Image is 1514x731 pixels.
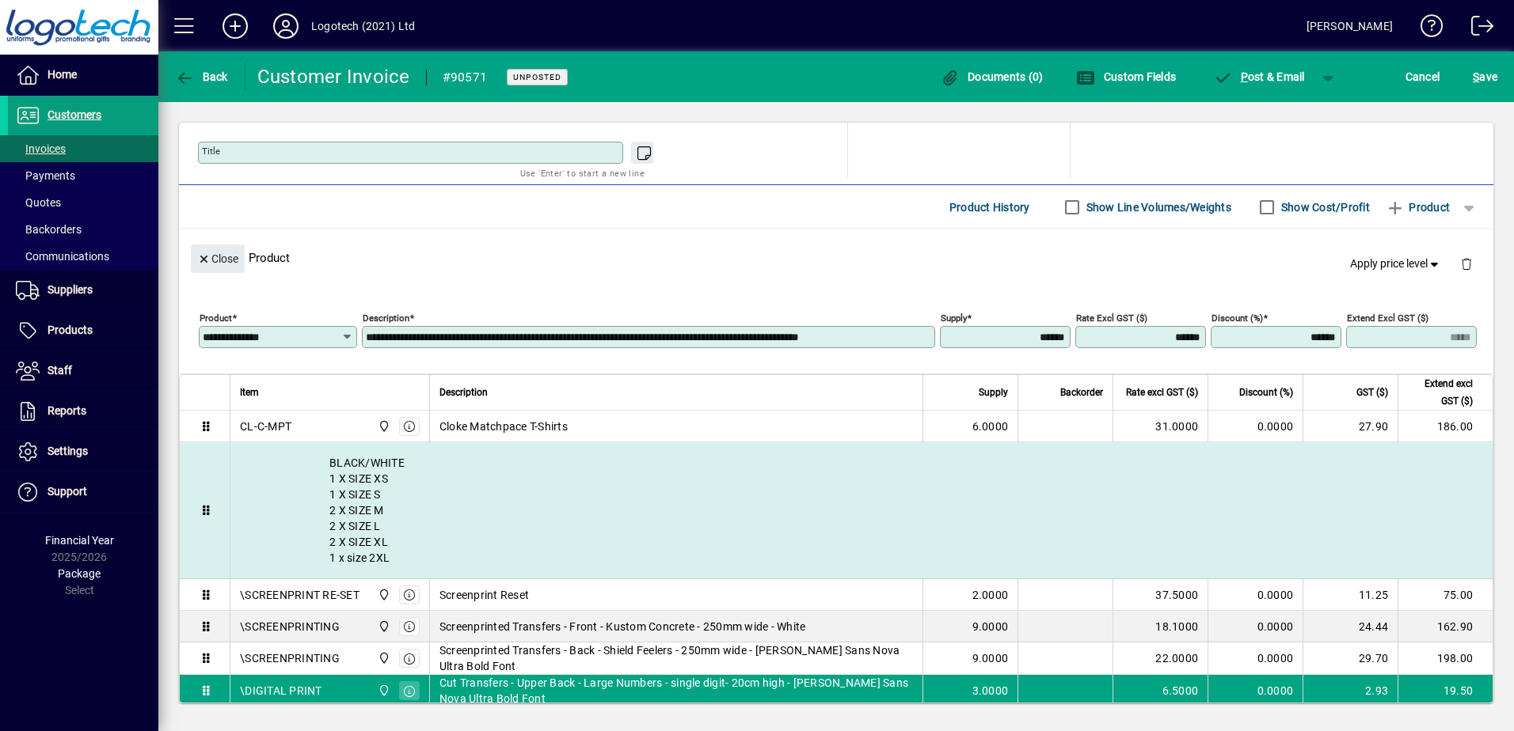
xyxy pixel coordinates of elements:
[240,650,340,666] div: \SCREENPRINTING
[191,244,245,273] button: Close
[1123,587,1198,603] div: 37.5000
[972,650,1009,666] span: 9.0000
[1205,62,1313,91] button: Post & Email
[374,682,392,699] span: Central
[972,587,1009,603] span: 2.0000
[1208,642,1303,675] td: 0.0000
[363,312,409,324] mat-label: Description
[202,146,220,157] mat-label: Title
[1060,384,1103,401] span: Backorder
[1123,683,1198,699] div: 6.5000
[158,62,245,91] app-page-header-button: Back
[1473,70,1479,83] span: S
[48,404,86,417] span: Reports
[16,196,61,209] span: Quotes
[979,384,1008,401] span: Supply
[1406,64,1440,89] span: Cancel
[58,567,101,580] span: Package
[1123,619,1198,634] div: 18.1000
[257,64,410,89] div: Customer Invoice
[513,72,561,82] span: Unposted
[1303,675,1398,706] td: 2.93
[1409,3,1444,55] a: Knowledge Base
[240,384,259,401] span: Item
[16,250,109,263] span: Communications
[48,324,93,336] span: Products
[439,642,913,674] span: Screenprinted Transfers - Back - Shield Feelers - 250mm wide - [PERSON_NAME] Sans Nova Ultra Bold...
[1473,64,1497,89] span: ave
[1459,3,1494,55] a: Logout
[1398,611,1493,642] td: 162.90
[1402,62,1444,91] button: Cancel
[1083,199,1231,215] label: Show Line Volumes/Weights
[1398,579,1493,611] td: 75.00
[972,619,1009,634] span: 9.0000
[1241,70,1248,83] span: P
[1398,642,1493,675] td: 198.00
[8,135,158,162] a: Invoices
[48,283,93,296] span: Suppliers
[187,251,249,265] app-page-header-button: Close
[171,62,232,91] button: Back
[1303,642,1398,675] td: 29.70
[1126,384,1198,401] span: Rate excl GST ($)
[520,164,645,182] mat-hint: Use 'Enter' to start a new line
[1398,411,1493,442] td: 186.00
[1076,312,1147,324] mat-label: Rate excl GST ($)
[240,419,291,434] div: CL-C-MPT
[8,243,158,270] a: Communications
[8,189,158,216] a: Quotes
[1356,384,1388,401] span: GST ($)
[439,587,529,603] span: Screenprint Reset
[1303,411,1398,442] td: 27.90
[1213,70,1305,83] span: ost & Email
[439,619,806,634] span: Screenprinted Transfers - Front - Kustom Concrete - 250mm wide - White
[1208,611,1303,642] td: 0.0000
[972,419,1009,434] span: 6.0000
[943,193,1037,222] button: Product History
[439,384,488,401] span: Description
[1347,312,1428,324] mat-label: Extend excl GST ($)
[8,311,158,350] a: Products
[949,195,1030,220] span: Product History
[8,55,158,95] a: Home
[1386,195,1450,220] span: Product
[16,223,82,236] span: Backorders
[8,271,158,310] a: Suppliers
[240,587,359,603] div: \SCREENPRINT RE-SET
[1378,193,1458,222] button: Product
[1303,611,1398,642] td: 24.44
[374,650,392,667] span: Central
[175,70,228,83] span: Back
[937,62,1048,91] button: Documents (0)
[439,675,913,706] span: Cut Transfers - Upper Back - Large Numbers - single digit- 20cm high - [PERSON_NAME] Sans Nova Ul...
[1123,650,1198,666] div: 22.0000
[45,534,114,547] span: Financial Year
[210,12,261,40] button: Add
[48,68,77,81] span: Home
[1239,384,1293,401] span: Discount (%)
[8,432,158,472] a: Settings
[1408,375,1473,410] span: Extend excl GST ($)
[8,392,158,431] a: Reports
[941,312,967,324] mat-label: Supply
[1208,579,1303,611] td: 0.0000
[240,683,322,699] div: \DIGITAL PRINT
[48,108,101,121] span: Customers
[1072,62,1180,91] button: Custom Fields
[200,312,232,324] mat-label: Product
[1208,675,1303,706] td: 0.0000
[16,142,66,155] span: Invoices
[1303,579,1398,611] td: 11.25
[8,472,158,512] a: Support
[439,419,568,434] span: Cloke Matchpace T-Shirts
[374,586,392,604] span: Central
[8,162,158,189] a: Payments
[261,12,311,40] button: Profile
[16,169,75,182] span: Payments
[179,229,1493,286] div: Product
[1307,13,1393,39] div: [PERSON_NAME]
[48,364,72,377] span: Staff
[1350,256,1442,272] span: Apply price level
[1208,411,1303,442] td: 0.0000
